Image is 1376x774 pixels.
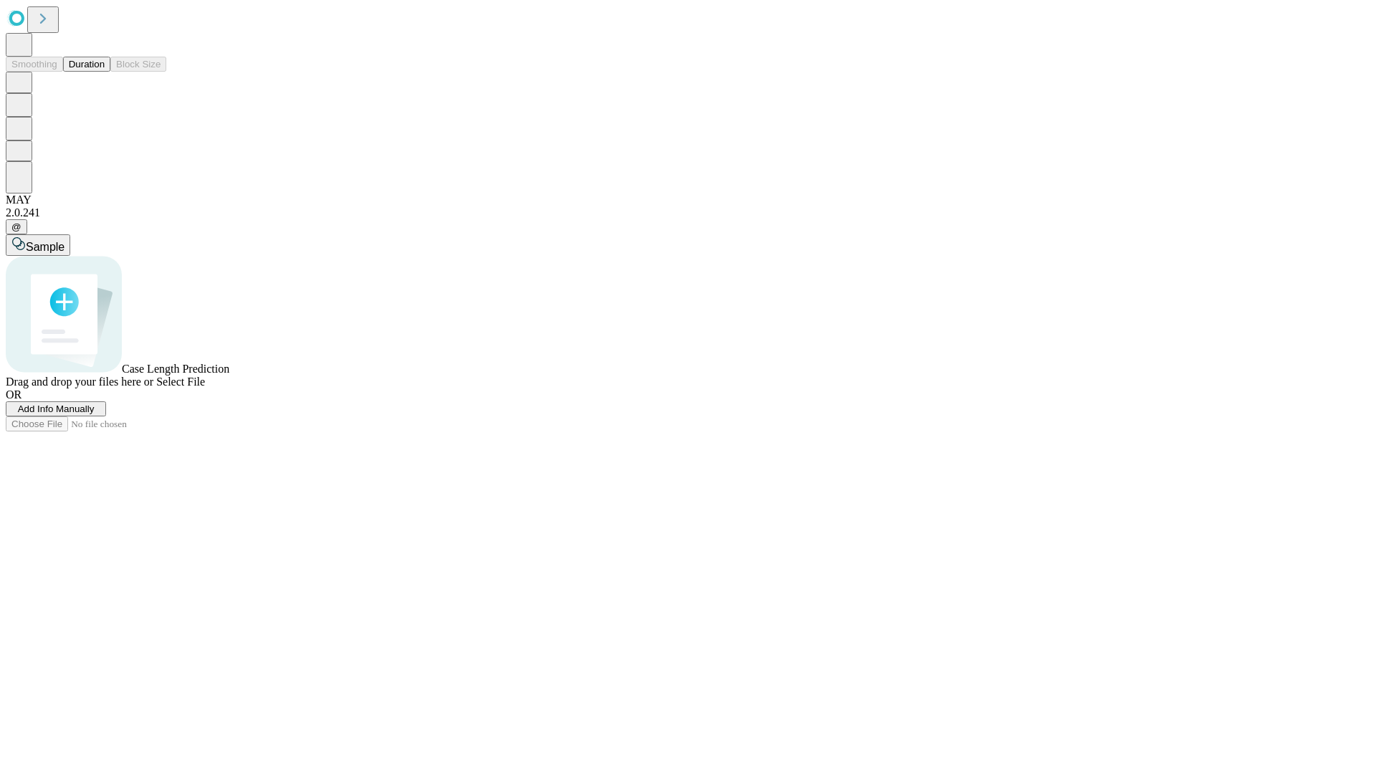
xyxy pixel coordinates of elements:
[6,388,21,401] span: OR
[122,363,229,375] span: Case Length Prediction
[6,193,1370,206] div: MAY
[6,401,106,416] button: Add Info Manually
[6,219,27,234] button: @
[26,241,64,253] span: Sample
[11,221,21,232] span: @
[6,376,153,388] span: Drag and drop your files here or
[18,403,95,414] span: Add Info Manually
[156,376,205,388] span: Select File
[6,57,63,72] button: Smoothing
[6,234,70,256] button: Sample
[6,206,1370,219] div: 2.0.241
[63,57,110,72] button: Duration
[110,57,166,72] button: Block Size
